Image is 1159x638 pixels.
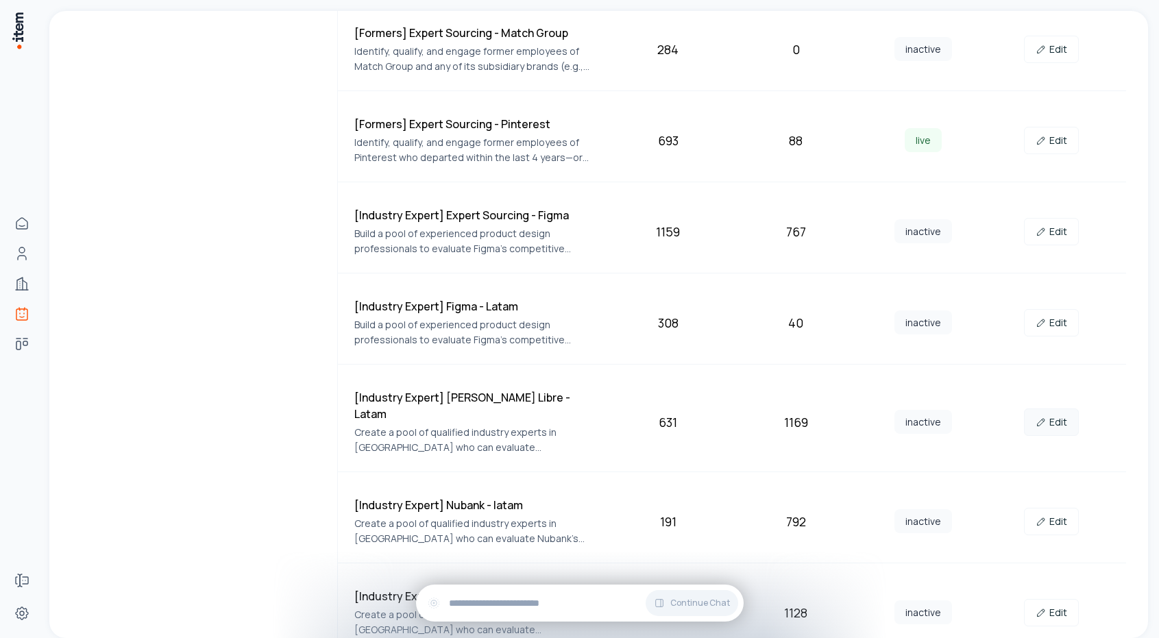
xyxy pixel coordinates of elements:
[8,300,36,328] a: Agents
[1024,599,1079,626] a: Edit
[610,222,727,241] div: 1159
[354,25,599,41] h4: [Formers] Expert Sourcing - Match Group
[737,40,854,59] div: 0
[894,509,952,533] span: inactive
[646,590,738,616] button: Continue Chat
[8,600,36,627] a: Settings
[610,131,727,150] div: 693
[894,37,952,61] span: inactive
[737,131,854,150] div: 88
[1024,309,1079,336] a: Edit
[11,11,25,50] img: Item Brain Logo
[737,512,854,531] div: 792
[354,116,599,132] h4: [Formers] Expert Sourcing - Pinterest
[1024,508,1079,535] a: Edit
[354,588,599,604] h4: [Industry Expert] Rappi - latam
[416,585,744,622] div: Continue Chat
[610,512,727,531] div: 191
[905,128,942,152] span: live
[670,598,730,609] span: Continue Chat
[354,298,599,315] h4: [Industry Expert] Figma - Latam
[610,313,727,332] div: 308
[1024,127,1079,154] a: Edit
[894,310,952,334] span: inactive
[354,207,599,223] h4: [Industry Expert] Expert Sourcing - Figma
[894,410,952,434] span: inactive
[8,270,36,297] a: Companies
[737,313,854,332] div: 40
[354,389,599,422] h4: [Industry Expert] [PERSON_NAME] Libre - Latam
[737,413,854,432] div: 1169
[354,497,599,513] h4: [Industry Expert] Nubank - latam
[354,516,599,546] p: Create a pool of qualified industry experts in [GEOGRAPHIC_DATA] who can evaluate Nubank's compet...
[8,330,36,358] a: deals
[8,567,36,594] a: Forms
[737,222,854,241] div: 767
[610,40,727,59] div: 284
[1024,36,1079,63] a: Edit
[8,240,36,267] a: Contacts
[354,44,599,74] p: Identify, qualify, and engage former employees of Match Group and any of its subsidiary brands (e...
[354,135,599,165] p: Identify, qualify, and engage former employees of Pinterest who departed within the last 4 years—...
[610,413,727,432] div: 631
[354,226,599,256] p: Build a pool of experienced product design professionals to evaluate Figma's competitive position...
[894,600,952,624] span: inactive
[354,425,599,455] p: Create a pool of qualified industry experts in [GEOGRAPHIC_DATA] who can evaluate [PERSON_NAME] L...
[737,603,854,622] div: 1128
[1024,218,1079,245] a: Edit
[1024,408,1079,436] a: Edit
[354,607,599,637] p: Create a pool of qualified industry experts in [GEOGRAPHIC_DATA] who can evaluate [PERSON_NAME]'s...
[354,317,599,347] p: Build a pool of experienced product design professionals to evaluate Figma's competitive position...
[894,219,952,243] span: inactive
[8,210,36,237] a: Home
